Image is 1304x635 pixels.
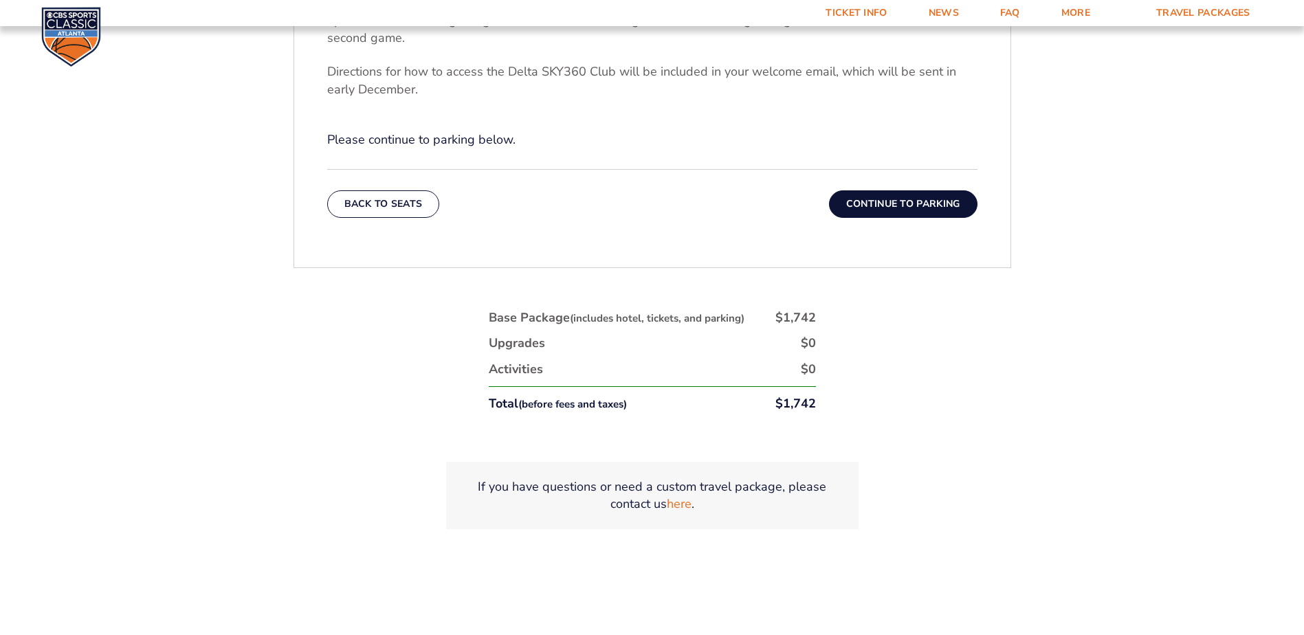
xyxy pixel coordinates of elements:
button: Continue To Parking [829,190,977,218]
div: $0 [801,335,816,352]
div: $0 [801,361,816,378]
p: If you have questions or need a custom travel package, please contact us . [463,478,842,513]
small: (before fees and taxes) [518,397,627,411]
p: Directions for how to access the Delta SKY360 Club will be included in your welcome email, which ... [327,63,977,98]
a: here [667,495,692,513]
div: Activities [489,361,543,378]
p: Please continue to parking below. [327,131,977,148]
div: $1,742 [775,395,816,412]
div: Upgrades [489,335,545,352]
small: (includes hotel, tickets, and parking) [570,311,744,325]
div: Total [489,395,627,412]
button: Back To Seats [327,190,440,218]
div: $1,742 [775,309,816,326]
div: Base Package [489,309,744,326]
img: CBS Sports Classic [41,7,101,67]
